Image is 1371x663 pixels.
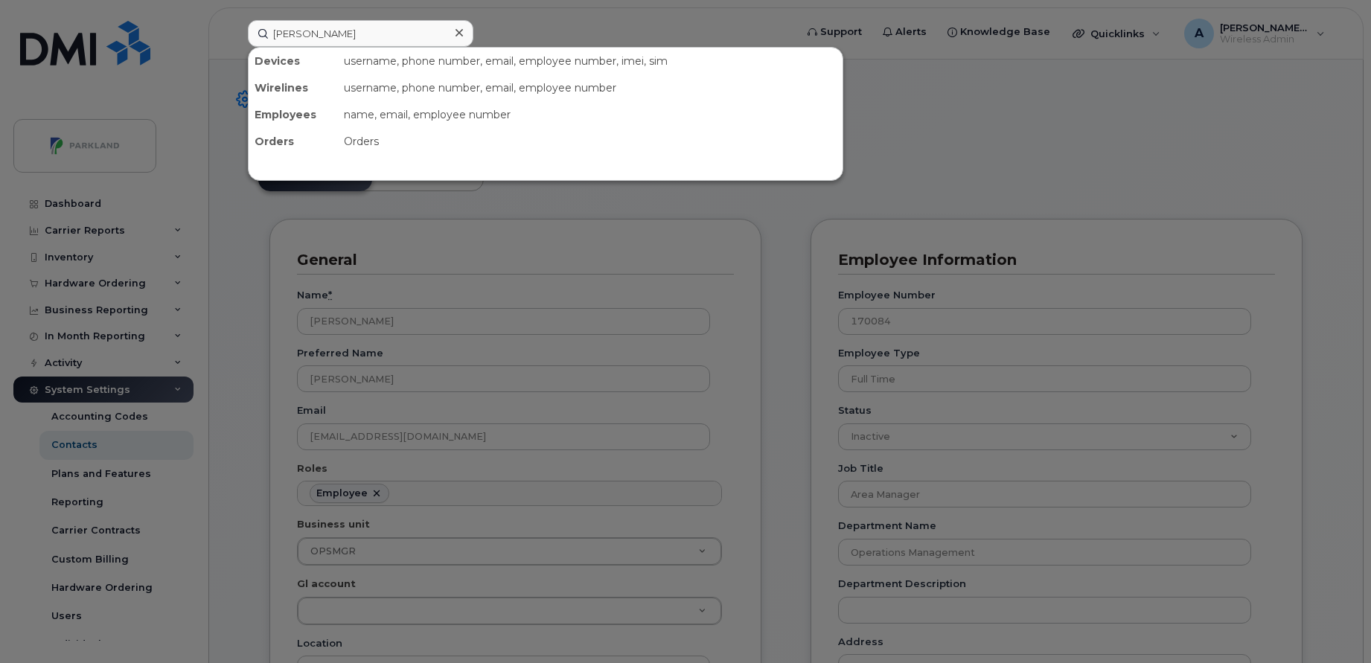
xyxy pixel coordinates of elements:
[338,128,843,155] div: Orders
[338,101,843,128] div: name, email, employee number
[249,48,338,74] div: Devices
[249,128,338,155] div: Orders
[338,48,843,74] div: username, phone number, email, employee number, imei, sim
[338,74,843,101] div: username, phone number, email, employee number
[249,74,338,101] div: Wirelines
[249,101,338,128] div: Employees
